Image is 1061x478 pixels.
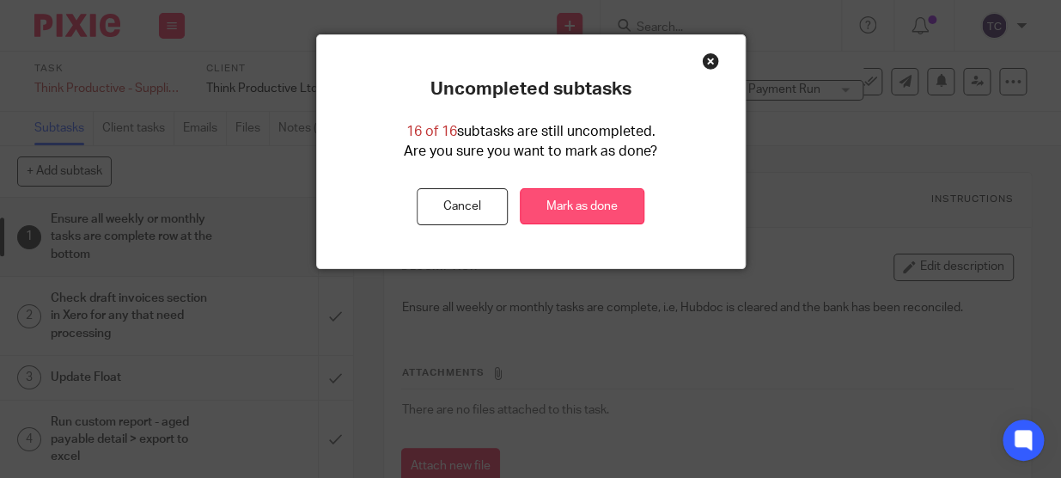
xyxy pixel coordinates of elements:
button: Cancel [417,188,508,225]
a: Mark as done [520,188,644,225]
p: Are you sure you want to mark as done? [404,142,657,162]
span: 16 of 16 [406,125,457,138]
p: subtasks are still uncompleted. [406,122,656,142]
p: Uncompleted subtasks [430,78,631,101]
div: Close this dialog window [702,52,719,70]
